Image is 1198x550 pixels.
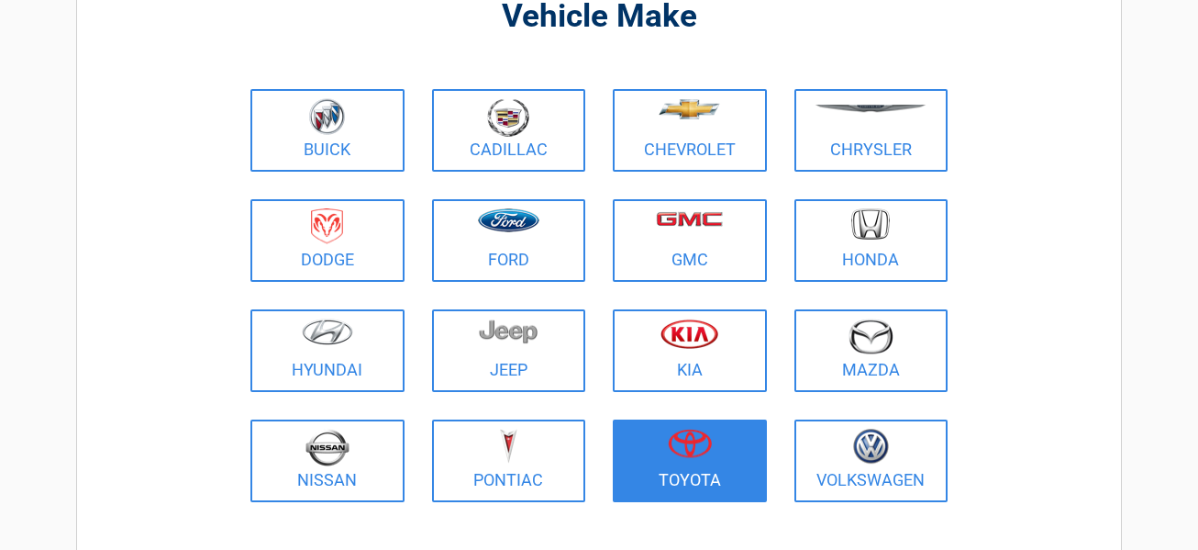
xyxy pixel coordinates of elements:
img: hyundai [302,319,353,345]
img: chrysler [815,105,926,113]
a: Jeep [432,309,586,392]
img: toyota [668,429,712,458]
a: Kia [613,309,767,392]
a: Pontiac [432,420,586,502]
img: mazda [848,319,893,354]
img: cadillac [487,98,529,137]
img: jeep [479,319,538,344]
a: Dodge [250,199,405,282]
img: volkswagen [853,429,889,465]
img: buick [309,98,345,135]
img: chevrolet [659,99,720,119]
img: ford [478,208,539,232]
img: honda [851,208,890,241]
img: kia [660,319,718,349]
a: Chevrolet [613,89,767,172]
a: Ford [432,199,586,282]
img: gmc [656,211,723,227]
a: GMC [613,199,767,282]
a: Chrysler [794,89,948,172]
img: nissan [305,429,349,466]
img: pontiac [499,429,517,464]
a: Hyundai [250,309,405,392]
a: Buick [250,89,405,172]
a: Nissan [250,420,405,502]
a: Volkswagen [794,420,948,502]
a: Honda [794,199,948,282]
a: Mazda [794,309,948,392]
a: Cadillac [432,89,586,172]
a: Toyota [613,420,767,502]
img: dodge [311,208,343,244]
